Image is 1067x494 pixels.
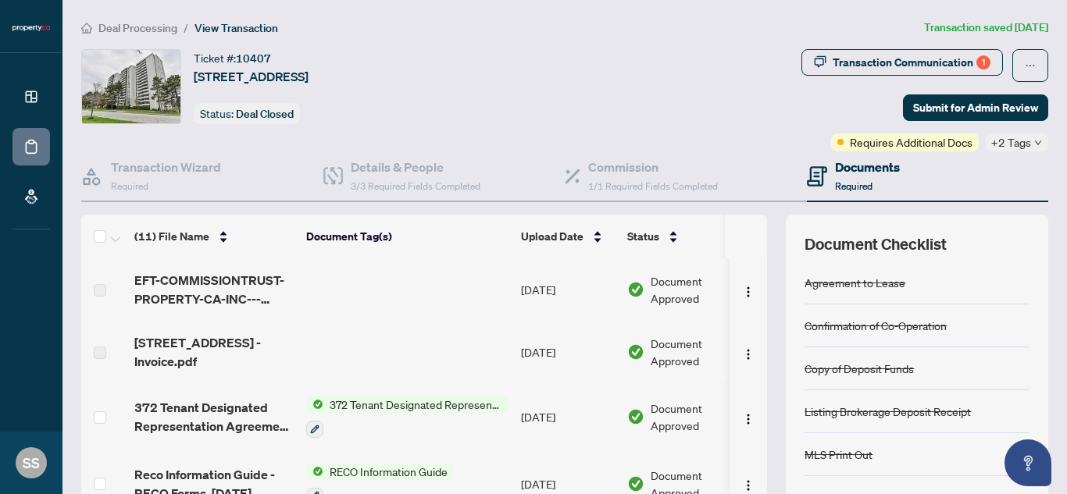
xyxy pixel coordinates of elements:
[736,404,761,429] button: Logo
[236,52,271,66] span: 10407
[588,180,718,192] span: 1/1 Required Fields Completed
[627,228,659,245] span: Status
[805,446,873,463] div: MLS Print Out
[128,215,300,258] th: (11) File Name
[805,360,914,377] div: Copy of Deposit Funds
[306,396,509,438] button: Status Icon372 Tenant Designated Representation Agreement with Company Schedule A
[515,258,621,321] td: [DATE]
[134,333,294,371] span: [STREET_ADDRESS] - Invoice.pdf
[742,413,755,425] img: Logo
[913,95,1038,120] span: Submit for Admin Review
[742,348,755,361] img: Logo
[194,21,278,35] span: View Transaction
[903,94,1048,121] button: Submit for Admin Review
[976,55,990,69] div: 1
[521,228,583,245] span: Upload Date
[736,277,761,302] button: Logo
[515,321,621,383] td: [DATE]
[194,103,300,124] div: Status:
[515,215,621,258] th: Upload Date
[82,50,180,123] img: IMG-C12350126_1.jpg
[991,133,1031,151] span: +2 Tags
[627,475,644,492] img: Document Status
[306,396,323,413] img: Status Icon
[651,272,748,307] span: Document Approved
[351,180,480,192] span: 3/3 Required Fields Completed
[651,335,748,369] span: Document Approved
[134,271,294,308] span: EFT-COMMISSIONTRUST-PROPERTY-CA-INC---EFT_2 3.PDF
[194,49,271,67] div: Ticket #:
[194,67,309,86] span: [STREET_ADDRESS]
[833,50,990,75] div: Transaction Communication
[81,23,92,34] span: home
[621,215,754,258] th: Status
[742,286,755,298] img: Logo
[236,107,294,121] span: Deal Closed
[351,158,480,176] h4: Details & People
[1034,139,1042,147] span: down
[835,180,873,192] span: Required
[627,343,644,361] img: Document Status
[736,339,761,364] button: Logo
[515,383,621,450] td: [DATE]
[111,158,221,176] h4: Transaction Wizard
[98,21,177,35] span: Deal Processing
[306,463,323,480] img: Status Icon
[323,463,454,480] span: RECO Information Guide
[184,19,188,37] li: /
[12,23,50,33] img: logo
[134,398,294,435] span: 372 Tenant Designated Representation Agreement - PropTx-OREA_[DATE] 15_32_06.pdf
[850,133,972,151] span: Requires Additional Docs
[627,408,644,425] img: Document Status
[300,215,515,258] th: Document Tag(s)
[835,158,900,176] h4: Documents
[801,49,1003,76] button: Transaction Communication1
[588,158,718,176] h4: Commission
[134,228,209,245] span: (11) File Name
[924,19,1048,37] article: Transaction saved [DATE]
[1005,439,1051,486] button: Open asap
[323,396,509,413] span: 372 Tenant Designated Representation Agreement with Company Schedule A
[805,233,947,255] span: Document Checklist
[805,274,905,291] div: Agreement to Lease
[111,180,148,192] span: Required
[805,317,947,334] div: Confirmation of Co-Operation
[23,452,40,474] span: SS
[805,403,971,420] div: Listing Brokerage Deposit Receipt
[1025,60,1036,71] span: ellipsis
[651,400,748,434] span: Document Approved
[742,479,755,492] img: Logo
[627,281,644,298] img: Document Status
